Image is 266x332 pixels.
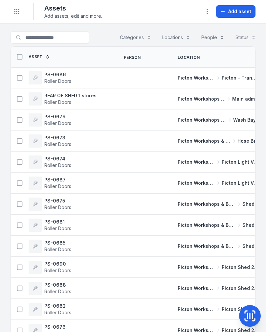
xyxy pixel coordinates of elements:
span: Roller Doors [44,183,71,189]
a: Picton Workshops & BaysPicton Light Vehicle Bay [178,180,259,186]
span: Picton Workshops & Bays [178,285,215,292]
a: Picton Workshops & BaysPicton Shed 2 Fabrication Shop [178,306,259,313]
a: Picton Workshops & BaysMain admin [178,96,259,102]
span: Picton Workshops & Bays [178,180,215,186]
strong: PS-0685 [44,240,71,246]
button: People [197,31,229,44]
span: Asset [29,54,43,59]
a: PS-0687Roller Doors [29,177,71,190]
strong: PS-0673 [44,134,71,141]
span: Picton Workshops & Bays [178,222,236,228]
a: PS-0673Roller Doors [29,134,71,148]
span: Picton Workshops & Bays [178,159,215,165]
span: Picton Workshops & Bays [178,243,236,249]
a: PS-0688Roller Doors [29,282,71,295]
strong: PS-0674 [44,155,71,162]
a: PS-0679Roller Doors [29,113,71,127]
span: Picton Workshops & Bays [178,306,215,313]
span: Add assets, edit and more. [44,13,102,19]
button: Status [231,31,260,44]
strong: PS-0676 [44,324,71,330]
a: Picton Workshops & BaysPicton Light Vehicle Bay [178,159,259,165]
button: Categories [116,31,155,44]
span: Shed 4 [242,243,259,249]
a: PS-0675Roller Doors [29,198,71,211]
span: Roller Doors [44,141,71,147]
span: Hose Bay [237,138,259,144]
a: PS-0681Roller Doors [29,219,71,232]
a: Asset [29,54,50,59]
a: Picton Workshops & BaysPicton Shed 2 Fabrication Shop [178,264,259,271]
span: Add asset [228,8,251,15]
span: Person [124,55,141,60]
span: Roller Doors [44,120,71,126]
span: Location [178,55,200,60]
span: Picton Workshops & Bays [178,96,226,102]
span: Picton Workshops & Bays [178,138,231,144]
a: PS-0686Roller Doors [29,71,71,84]
span: Roller Doors [44,225,71,231]
span: Picton Workshops & Bays [178,201,236,207]
a: REAR OF SHED 1 storesRoller Doors [29,92,97,106]
h2: Assets [44,4,102,13]
a: PS-0674Roller Doors [29,155,71,169]
a: Picton Workshops & BaysShed 4 [178,222,259,228]
span: Picton Workshops & Bays [178,117,227,123]
span: Picton - Transmission Bay [222,75,259,81]
span: Roller Doors [44,289,71,294]
span: Roller Doors [44,268,71,273]
strong: PS-0688 [44,282,71,288]
a: Picton Workshops & BaysPicton Shed 2 Fabrication Shop [178,285,259,292]
span: Picton Light Vehicle Bay [222,159,259,165]
button: Toggle navigation [11,5,23,18]
strong: PS-0682 [44,303,71,309]
span: Picton Light Vehicle Bay [222,180,259,186]
a: Picton Workshops & BaysWash Bay 1 [178,117,259,123]
span: Roller Doors [44,247,71,252]
span: Roller Doors [44,78,71,84]
span: Main admin [232,96,259,102]
strong: PS-0687 [44,177,71,183]
strong: PS-0675 [44,198,71,204]
a: PS-0685Roller Doors [29,240,71,253]
button: Locations [158,31,194,44]
a: Picton Workshops & BaysShed 4 [178,201,259,207]
span: Shed 4 [242,222,259,228]
strong: PS-0690 [44,261,71,267]
span: Picton Shed 2 Fabrication Shop [222,264,259,271]
a: Picton Workshops & BaysShed 4 [178,243,259,249]
span: Roller Doors [44,204,71,210]
button: Add asset [216,5,255,18]
strong: PS-0686 [44,71,71,78]
span: Picton Shed 2 Fabrication Shop [222,306,259,313]
span: Roller Doors [44,310,71,315]
span: Picton Workshops & Bays [178,75,215,81]
a: PS-0690Roller Doors [29,261,71,274]
strong: REAR OF SHED 1 stores [44,92,97,99]
span: Shed 4 [242,201,259,207]
strong: PS-0681 [44,219,71,225]
strong: PS-0679 [44,113,71,120]
a: Picton Workshops & BaysPicton - Transmission Bay [178,75,259,81]
a: PS-0682Roller Doors [29,303,71,316]
span: Roller Doors [44,162,71,168]
span: Roller Doors [44,99,71,105]
a: Picton Workshops & BaysHose Bay [178,138,259,144]
span: Picton Shed 2 Fabrication Shop [222,285,259,292]
span: Picton Workshops & Bays [178,264,215,271]
span: Wash Bay 1 [233,117,259,123]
